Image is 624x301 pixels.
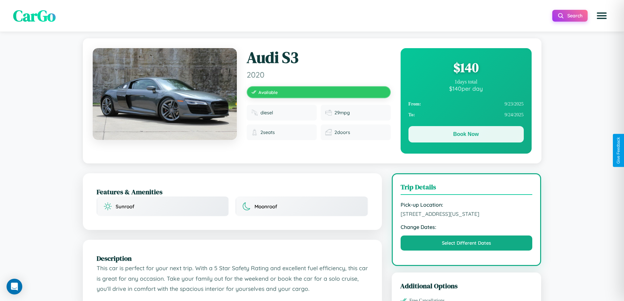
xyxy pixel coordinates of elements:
h3: Additional Options [400,281,533,291]
img: Audi S3 2020 [93,48,237,140]
h2: Description [97,254,368,263]
h2: Features & Amenities [97,187,368,197]
div: Open Intercom Messenger [7,279,22,294]
span: CarGo [13,5,56,27]
h1: Audi S3 [247,48,391,67]
h3: Trip Details [401,182,533,195]
span: Available [258,89,278,95]
span: 29 mpg [334,110,350,116]
span: 2 seats [260,129,275,135]
span: Sunroof [116,203,134,210]
div: $ 140 [408,59,524,76]
img: Seats [251,129,258,136]
button: Book Now [408,126,524,142]
img: Doors [325,129,332,136]
div: 1 days total [408,79,524,85]
strong: To: [408,112,415,118]
img: Fuel type [251,109,258,116]
img: Fuel efficiency [325,109,332,116]
button: Select Different Dates [401,235,533,251]
strong: From: [408,101,421,107]
span: 2 doors [334,129,350,135]
div: 9 / 24 / 2025 [408,109,524,120]
span: 2020 [247,70,391,80]
strong: Pick-up Location: [401,201,533,208]
button: Search [552,10,588,22]
span: Search [567,13,582,19]
span: diesel [260,110,273,116]
div: $ 140 per day [408,85,524,92]
p: This car is perfect for your next trip. With a 5 Star Safety Rating and excellent fuel efficiency... [97,263,368,294]
strong: Change Dates: [401,224,533,230]
div: Give Feedback [616,137,621,164]
button: Open menu [593,7,611,25]
span: [STREET_ADDRESS][US_STATE] [401,211,533,217]
span: Moonroof [255,203,277,210]
div: 9 / 23 / 2025 [408,99,524,109]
